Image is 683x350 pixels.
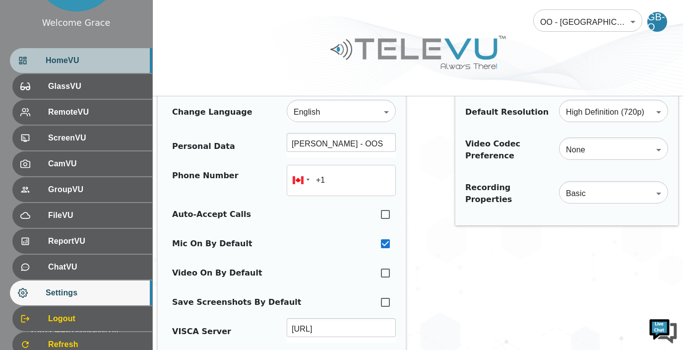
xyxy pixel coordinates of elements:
div: Canada: + 1 [287,165,312,196]
img: Logo [329,32,507,73]
span: HomeVU [46,55,144,67]
div: Mic On By Default [172,238,252,250]
div: Personal Data [172,140,235,152]
div: FileVU [12,203,152,228]
div: English [287,98,396,126]
div: ChatVU [12,255,152,280]
span: FileVU [48,210,144,221]
div: None [559,136,668,164]
div: Save Screenshots By Default [172,296,301,308]
span: Logout [48,313,144,325]
div: VISCA Server [172,326,231,338]
div: Phone Number [172,170,239,191]
div: Recording Properties [465,182,549,206]
div: Auto-Accept Calls [172,209,251,220]
div: OO - [GEOGRAPHIC_DATA] - [PERSON_NAME] [MTRP] [533,8,642,36]
div: Default Resolution [465,106,549,118]
span: ChatVU [48,261,144,273]
div: Welcome Grace [42,16,111,29]
img: Chat Widget [648,315,678,345]
input: 1 (702) 123-4567 [287,165,396,196]
div: HomeVU [10,48,152,73]
div: Video On By Default [172,267,262,279]
span: GlassVU [48,80,144,92]
div: GlassVU [12,74,152,99]
div: Video Codec Preference [465,138,549,162]
div: GB-O [647,12,667,32]
div: Settings [10,280,152,305]
div: Logout [12,306,152,331]
div: CamVU [12,151,152,176]
div: Basic [559,180,668,208]
span: Settings [46,287,144,299]
span: RemoteVU [48,106,144,118]
div: ScreenVU [12,126,152,150]
span: GroupVU [48,184,144,196]
div: Change Language [172,106,252,118]
div: ReportVU [12,229,152,254]
span: CamVU [48,158,144,170]
span: ScreenVU [48,132,144,144]
div: High Definition (720p) [559,98,668,126]
div: GroupVU [12,177,152,202]
span: ReportVU [48,235,144,247]
div: RemoteVU [12,100,152,125]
